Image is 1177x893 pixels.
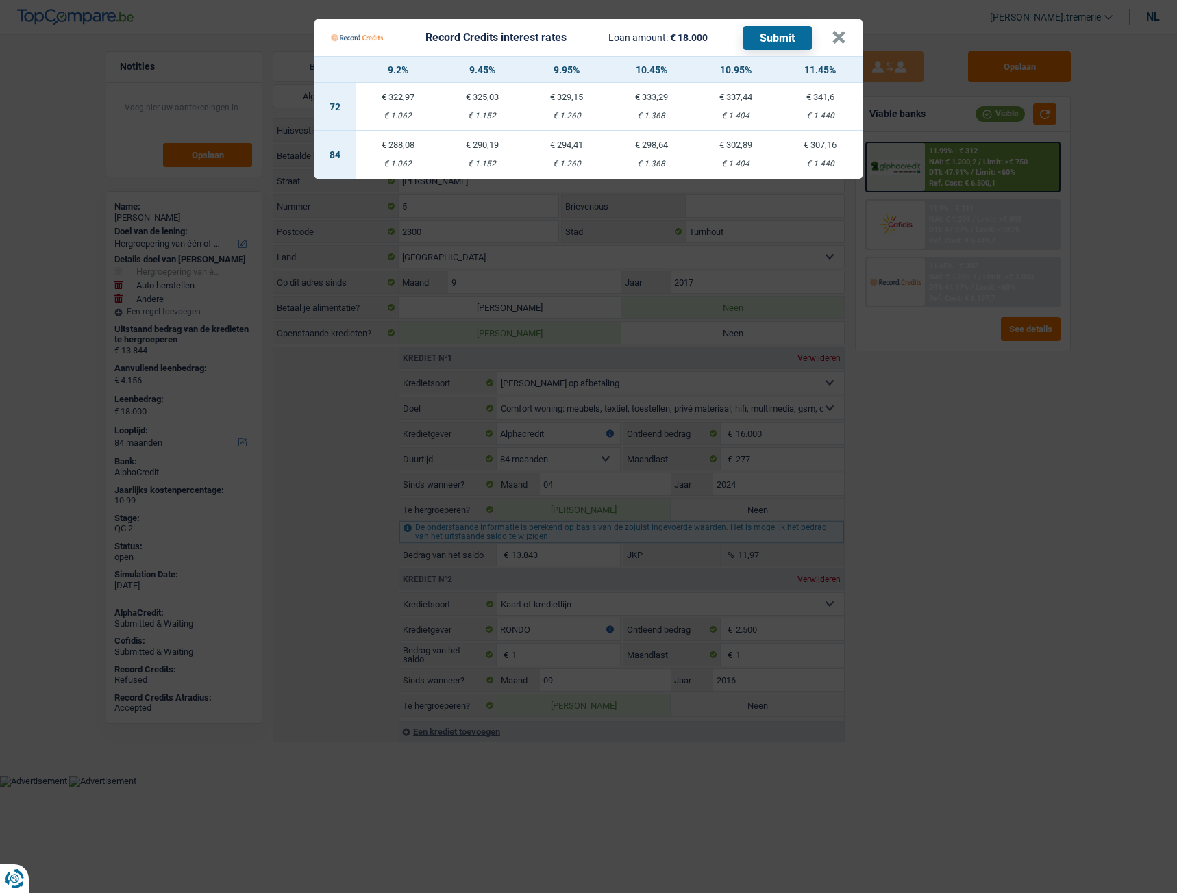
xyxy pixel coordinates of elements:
[440,160,524,168] div: € 1.152
[693,57,778,83] th: 10.95%
[693,160,778,168] div: € 1.404
[440,112,524,121] div: € 1.152
[356,92,440,101] div: € 322,97
[525,57,609,83] th: 9.95%
[356,140,440,149] div: € 288,08
[609,160,693,168] div: € 1.368
[525,160,609,168] div: € 1.260
[525,140,609,149] div: € 294,41
[693,140,778,149] div: € 302,89
[743,26,812,50] button: Submit
[778,140,863,149] div: € 307,16
[331,25,383,51] img: Record Credits
[778,92,863,101] div: € 341,6
[609,57,693,83] th: 10.45%
[693,92,778,101] div: € 337,44
[609,92,693,101] div: € 333,29
[356,57,440,83] th: 9.2%
[356,112,440,121] div: € 1.062
[314,83,356,131] td: 72
[778,112,863,121] div: € 1.440
[425,32,567,43] div: Record Credits interest rates
[778,160,863,168] div: € 1.440
[314,131,356,179] td: 84
[440,57,524,83] th: 9.45%
[609,140,693,149] div: € 298,64
[356,160,440,168] div: € 1.062
[670,32,708,43] span: € 18.000
[609,112,693,121] div: € 1.368
[525,92,609,101] div: € 329,15
[693,112,778,121] div: € 1.404
[832,31,846,45] button: ×
[608,32,668,43] span: Loan amount:
[440,92,524,101] div: € 325,03
[525,112,609,121] div: € 1.260
[440,140,524,149] div: € 290,19
[778,57,863,83] th: 11.45%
